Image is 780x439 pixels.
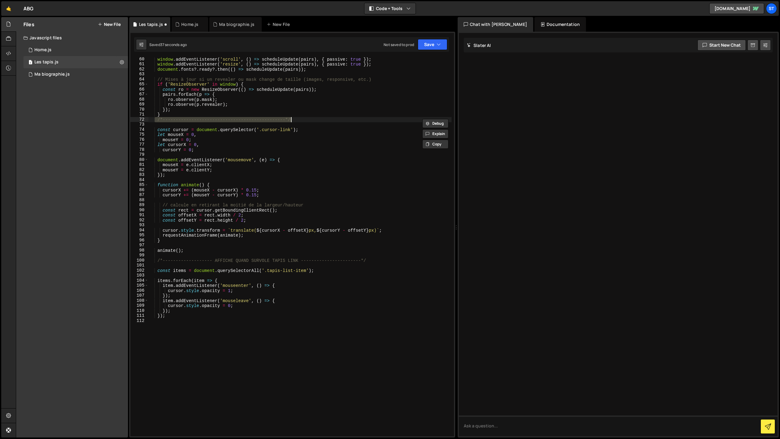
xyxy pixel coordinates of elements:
div: 64 [130,77,148,82]
div: 106 [130,288,148,293]
div: 88 [130,198,148,203]
div: 95 [130,233,148,238]
a: [DOMAIN_NAME] [709,3,764,14]
div: 111 [130,313,148,318]
div: Javascript files [16,32,128,44]
div: 78 [130,147,148,152]
div: 94 [130,228,148,233]
div: 104 [130,278,148,283]
span: 1 [29,60,32,65]
button: Copy [422,140,448,149]
div: 76 [130,137,148,142]
button: Code + Tools [364,3,416,14]
div: 80 [130,157,148,162]
div: 79 [130,152,148,157]
div: 75 [130,132,148,137]
div: 82 [130,167,148,173]
button: Save [418,39,447,50]
div: ABG [23,5,34,12]
button: Debug [422,119,448,128]
div: 108 [130,298,148,303]
div: Documentation [534,17,586,32]
div: 101 [130,263,148,268]
div: 85 [130,182,148,187]
div: 84 [130,177,148,183]
a: 🤙 [1,1,16,16]
div: 71 [130,112,148,117]
div: 65 [130,82,148,87]
div: 93 [130,223,148,228]
div: 110 [130,308,148,313]
div: Home.js [34,47,51,53]
div: Les tapis.js [139,21,163,27]
div: 86 [130,187,148,193]
div: Chat with [PERSON_NAME] [458,17,533,32]
div: Ma biographie.js [219,21,254,27]
div: 69 [130,102,148,107]
div: 112 [130,318,148,323]
div: 103 [130,273,148,278]
div: 98 [130,248,148,253]
div: 72 [130,117,148,122]
div: 37 seconds ago [160,42,187,47]
div: 16686/46109.js [23,68,128,80]
h2: Files [23,21,34,28]
div: 60 [130,57,148,62]
div: 90 [130,208,148,213]
div: 16686/46111.js [23,44,128,56]
div: 89 [130,202,148,208]
div: 96 [130,238,148,243]
div: Ma biographie.js [34,72,70,77]
h2: Slater AI [467,42,491,48]
div: New File [267,21,292,27]
div: 107 [130,293,148,298]
div: 77 [130,142,148,147]
div: 92 [130,218,148,223]
div: 102 [130,268,148,273]
div: 73 [130,122,148,127]
button: Start new chat [697,40,746,51]
div: 83 [130,172,148,177]
div: 97 [130,243,148,248]
div: 91 [130,212,148,218]
div: 62 [130,67,148,72]
div: 74 [130,127,148,132]
div: 81 [130,162,148,167]
div: 68 [130,97,148,102]
div: Saved [149,42,187,47]
div: 66 [130,87,148,92]
div: 67 [130,92,148,97]
button: New File [98,22,121,27]
div: 105 [130,283,148,288]
div: 99 [130,253,148,258]
div: Not saved to prod [384,42,414,47]
div: Les tapis.js [34,59,58,65]
div: Home.js [181,21,198,27]
div: 61 [130,62,148,67]
div: 16686/46185.js [23,56,128,68]
a: St [766,3,777,14]
div: 109 [130,303,148,308]
button: Explain [422,129,448,138]
div: 70 [130,107,148,112]
div: 63 [130,72,148,77]
div: 87 [130,192,148,198]
div: 100 [130,258,148,263]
